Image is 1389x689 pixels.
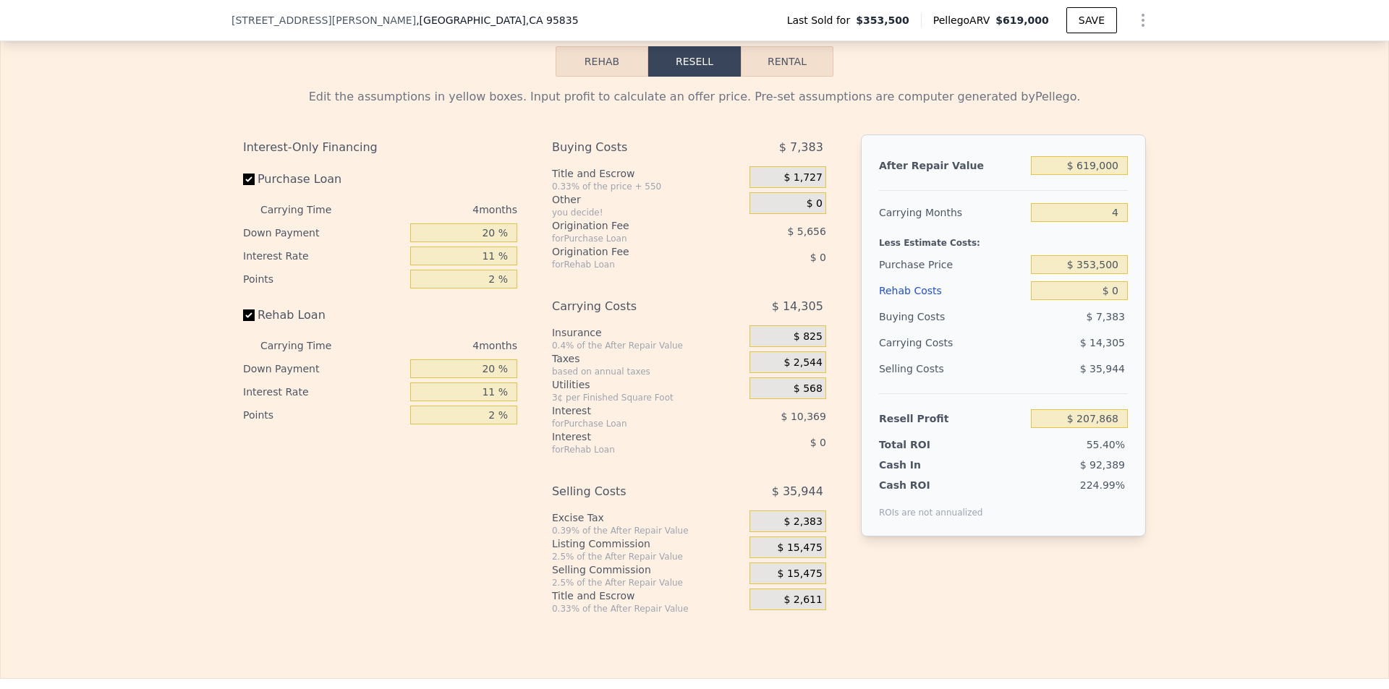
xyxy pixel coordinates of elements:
[552,479,713,505] div: Selling Costs
[879,153,1025,179] div: After Repair Value
[933,13,996,27] span: Pellego ARV
[787,226,825,237] span: $ 5,656
[879,226,1128,252] div: Less Estimate Costs:
[879,458,969,472] div: Cash In
[783,356,822,369] span: $ 2,544
[1080,363,1125,375] span: $ 35,944
[879,278,1025,304] div: Rehab Costs
[243,302,404,328] label: Rehab Loan
[243,174,255,185] input: Purchase Loan
[741,46,833,77] button: Rental
[552,218,713,233] div: Origination Fee
[772,479,823,505] span: $ 35,944
[243,268,404,291] div: Points
[778,568,823,581] span: $ 15,475
[995,14,1049,26] span: $619,000
[552,403,713,418] div: Interest
[416,13,578,27] span: , [GEOGRAPHIC_DATA]
[556,46,648,77] button: Rehab
[552,192,744,207] div: Other
[787,13,857,27] span: Last Sold for
[552,418,713,429] div: for Purchase Loan
[648,46,741,77] button: Resell
[856,13,909,27] span: $353,500
[783,515,822,528] span: $ 2,383
[552,536,744,551] div: Listing Commission
[360,334,517,357] div: 4 months
[552,351,744,366] div: Taxes
[552,366,744,377] div: based on annual taxes
[552,562,744,577] div: Selling Commission
[552,429,713,444] div: Interest
[552,577,744,589] div: 2.5% of the After Repair Value
[243,309,255,321] input: Rehab Loan
[552,259,713,270] div: for Rehab Loan
[781,411,826,422] span: $ 10,369
[552,294,713,320] div: Carrying Costs
[1066,7,1117,33] button: SAVE
[1080,459,1125,471] span: $ 92,389
[260,198,354,221] div: Carrying Time
[552,244,713,259] div: Origination Fee
[552,325,744,340] div: Insurance
[243,221,404,244] div: Down Payment
[552,589,744,603] div: Title and Escrow
[1129,6,1157,35] button: Show Options
[552,510,744,525] div: Excise Tax
[552,603,744,615] div: 0.33% of the After Repair Value
[879,356,1025,382] div: Selling Costs
[243,88,1146,106] div: Edit the assumptions in yellow boxes. Input profit to calculate an offer price. Pre-set assumptio...
[260,334,354,357] div: Carrying Time
[1080,337,1125,348] span: $ 14,305
[526,14,579,26] span: , CA 95835
[552,166,744,181] div: Title and Escrow
[1080,479,1125,491] span: 224.99%
[360,198,517,221] div: 4 months
[794,330,823,343] span: $ 825
[810,252,826,263] span: $ 0
[778,542,823,555] span: $ 15,475
[783,171,822,184] span: $ 1,727
[779,134,823,161] span: $ 7,383
[552,181,744,192] div: 0.33% of the price + 550
[879,304,1025,330] div: Buying Costs
[879,200,1025,226] div: Carrying Months
[783,594,822,607] span: $ 2,611
[243,244,404,268] div: Interest Rate
[552,444,713,455] div: for Rehab Loan
[879,478,983,492] div: Cash ROI
[552,392,744,403] div: 3¢ per Finished Square Foot
[243,403,404,427] div: Points
[552,377,744,392] div: Utilities
[231,13,416,27] span: [STREET_ADDRESS][PERSON_NAME]
[879,406,1025,432] div: Resell Profit
[243,380,404,403] div: Interest Rate
[879,437,969,452] div: Total ROI
[810,437,826,448] span: $ 0
[243,357,404,380] div: Down Payment
[879,492,983,518] div: ROIs are not annualized
[794,382,823,395] span: $ 568
[552,551,744,562] div: 2.5% of the After Repair Value
[243,134,517,161] div: Interest-Only Financing
[879,330,969,356] div: Carrying Costs
[772,294,823,320] span: $ 14,305
[807,197,823,210] span: $ 0
[552,340,744,351] div: 0.4% of the After Repair Value
[1087,439,1125,450] span: 55.40%
[552,525,744,536] div: 0.39% of the After Repair Value
[879,252,1025,278] div: Purchase Price
[552,207,744,218] div: you decide!
[552,233,713,244] div: for Purchase Loan
[1087,311,1125,322] span: $ 7,383
[243,166,404,192] label: Purchase Loan
[552,134,713,161] div: Buying Costs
